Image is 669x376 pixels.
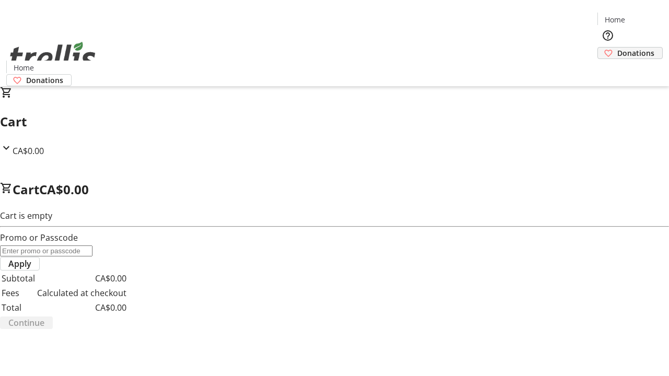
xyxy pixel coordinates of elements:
[1,301,36,314] td: Total
[6,74,72,86] a: Donations
[6,30,99,83] img: Orient E2E Organization m8b8QOTwRL's Logo
[8,257,31,270] span: Apply
[1,286,36,300] td: Fees
[597,59,618,80] button: Cart
[7,62,40,73] a: Home
[617,48,654,58] span: Donations
[39,181,89,198] span: CA$0.00
[605,14,625,25] span: Home
[598,14,631,25] a: Home
[14,62,34,73] span: Home
[37,301,127,314] td: CA$0.00
[37,286,127,300] td: Calculated at checkout
[597,47,663,59] a: Donations
[597,25,618,46] button: Help
[1,272,36,285] td: Subtotal
[26,75,63,86] span: Donations
[13,145,44,157] span: CA$0.00
[37,272,127,285] td: CA$0.00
